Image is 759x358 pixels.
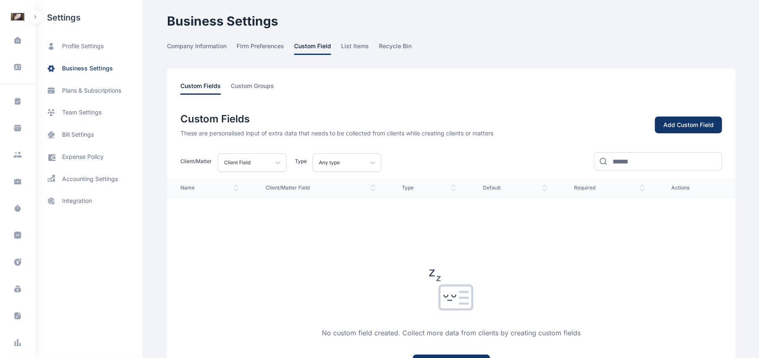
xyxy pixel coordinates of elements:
span: profile settings [62,42,104,51]
a: business settings [35,57,143,80]
span: recycle bin [379,42,412,55]
span: actions [672,184,722,191]
span: accounting settings [62,175,118,183]
a: profile settings [35,35,143,57]
a: team settings [35,101,143,124]
a: custom fields [180,82,231,95]
span: custom field [294,42,331,55]
p: Client Field [224,158,250,168]
span: name [180,184,239,191]
span: business settings [62,64,113,73]
span: required [574,184,644,191]
p: Any type [319,158,340,168]
span: team settings [62,108,102,117]
a: list items [341,42,379,55]
span: list items [341,42,369,55]
p: No custom field created. Collect more data from clients by creating custom fields [322,328,581,338]
p: These are personalised input of extra data that needs to be collected from clients while creating... [180,129,542,137]
a: recycle bin [379,42,422,55]
a: expense policy [35,146,143,168]
button: Add Custom Field [655,117,722,134]
a: bill settings [35,124,143,146]
h2: Custom Fields [180,112,542,126]
p: Type [295,158,307,165]
span: integration [62,197,92,205]
span: company information [167,42,227,55]
div: Add Custom Field [663,121,714,129]
a: firm preferences [237,42,294,55]
a: custom field [294,42,341,55]
span: client/matter field [266,184,375,191]
a: custom groups [231,82,284,95]
span: custom fields [180,82,221,95]
a: plans & subscriptions [35,80,143,101]
span: bill settings [62,130,94,139]
span: expense policy [62,153,104,161]
a: integration [35,190,143,212]
a: company information [167,42,237,55]
span: custom groups [231,82,274,95]
a: accounting settings [35,168,143,190]
span: firm preferences [237,42,284,55]
h1: Business Settings [167,13,736,29]
span: default [483,184,547,191]
span: type [402,184,456,191]
p: Client/Matter [180,158,212,165]
span: plans & subscriptions [62,86,121,95]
